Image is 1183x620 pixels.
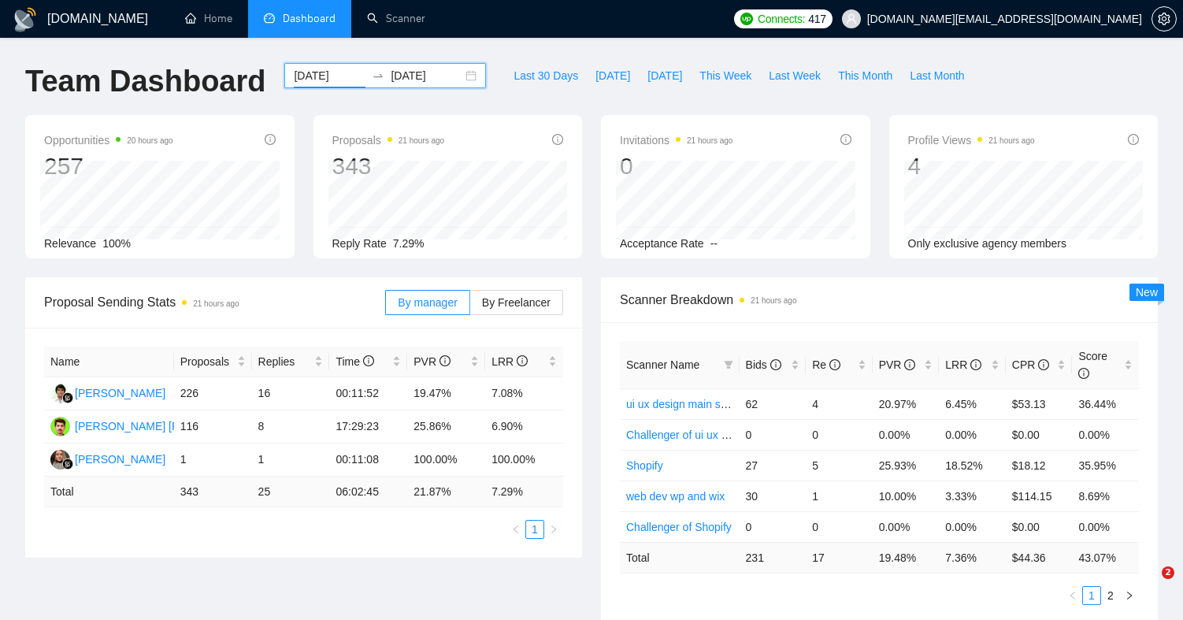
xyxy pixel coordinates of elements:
div: 0 [620,151,732,181]
span: info-circle [517,355,528,366]
iframe: Intercom live chat [1129,566,1167,604]
td: 0.00% [873,419,940,450]
td: 343 [174,477,252,507]
span: Proposals [332,131,445,150]
span: PVR [413,355,451,368]
span: left [511,525,521,534]
td: 27 [740,450,807,481]
button: This Month [829,63,901,88]
span: Scanner Name [626,358,699,371]
td: $18.12 [1006,450,1073,481]
td: 0 [740,419,807,450]
td: 1 [252,444,330,477]
td: 7.29 % [485,477,563,507]
td: 4 [806,388,873,419]
span: [DATE] [595,67,630,84]
td: 0.00% [1072,419,1139,450]
span: Last Month [910,67,964,84]
td: 100.00% [407,444,485,477]
td: 17:29:23 [329,410,407,444]
td: 0.00% [939,511,1006,542]
span: Time [336,355,373,368]
span: info-circle [1078,368,1089,379]
span: dashboard [264,13,275,24]
span: user [846,13,857,24]
a: Shopify [626,459,663,472]
span: Replies [258,353,312,370]
td: 30 [740,481,807,511]
button: setting [1151,6,1177,32]
a: Challenger of Shopify [626,521,732,533]
li: Previous Page [506,520,525,539]
div: 4 [908,151,1035,181]
td: $0.00 [1006,419,1073,450]
span: Only exclusive agency members [908,237,1067,250]
span: info-circle [265,134,276,145]
time: 21 hours ago [751,296,796,305]
td: 1 [174,444,252,477]
td: 19.47% [407,377,485,410]
td: 226 [174,377,252,410]
td: 231 [740,542,807,573]
div: 343 [332,151,445,181]
span: Invitations [620,131,732,150]
td: 7.08% [485,377,563,410]
div: [PERSON_NAME] [PERSON_NAME] [75,418,259,435]
a: 1 [526,521,543,538]
span: Profile Views [908,131,1035,150]
td: 00:11:08 [329,444,407,477]
li: Next Page [1120,586,1139,605]
td: 8.69% [1072,481,1139,511]
button: [DATE] [587,63,639,88]
td: 21.87 % [407,477,485,507]
td: $114.15 [1006,481,1073,511]
span: Last 30 Days [514,67,578,84]
span: Opportunities [44,131,173,150]
span: info-circle [904,359,915,370]
span: New [1136,286,1158,299]
span: Re [812,358,840,371]
td: 7.36 % [939,542,1006,573]
span: Score [1078,350,1107,380]
td: 17 [806,542,873,573]
img: AU [50,417,70,436]
span: 100% [102,237,131,250]
span: info-circle [770,359,781,370]
img: KJ [50,384,70,403]
span: This Week [699,67,751,84]
th: Replies [252,347,330,377]
span: info-circle [840,134,851,145]
td: 5 [806,450,873,481]
time: 21 hours ago [988,136,1034,145]
span: Reply Rate [332,237,387,250]
span: Acceptance Rate [620,237,704,250]
h1: Team Dashboard [25,63,265,100]
span: right [549,525,558,534]
li: 1 [1082,586,1101,605]
td: 20.97% [873,388,940,419]
a: web dev wp and wix [626,490,725,503]
li: 1 [525,520,544,539]
img: gigradar-bm.png [62,392,73,403]
span: Connects: [758,10,805,28]
td: 10.00% [873,481,940,511]
a: homeHome [185,12,232,25]
time: 20 hours ago [127,136,172,145]
td: 3.33% [939,481,1006,511]
span: info-circle [970,359,981,370]
span: info-circle [1038,359,1049,370]
td: 0 [740,511,807,542]
td: 0.00% [873,511,940,542]
td: 43.07 % [1072,542,1139,573]
button: right [544,520,563,539]
button: Last 30 Days [505,63,587,88]
time: 21 hours ago [193,299,239,308]
a: 1 [1083,587,1100,604]
button: right [1120,586,1139,605]
td: 19.48 % [873,542,940,573]
a: setting [1151,13,1177,25]
span: Dashboard [283,12,336,25]
div: [PERSON_NAME] [75,384,165,402]
td: 06:02:45 [329,477,407,507]
span: Bids [746,358,781,371]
